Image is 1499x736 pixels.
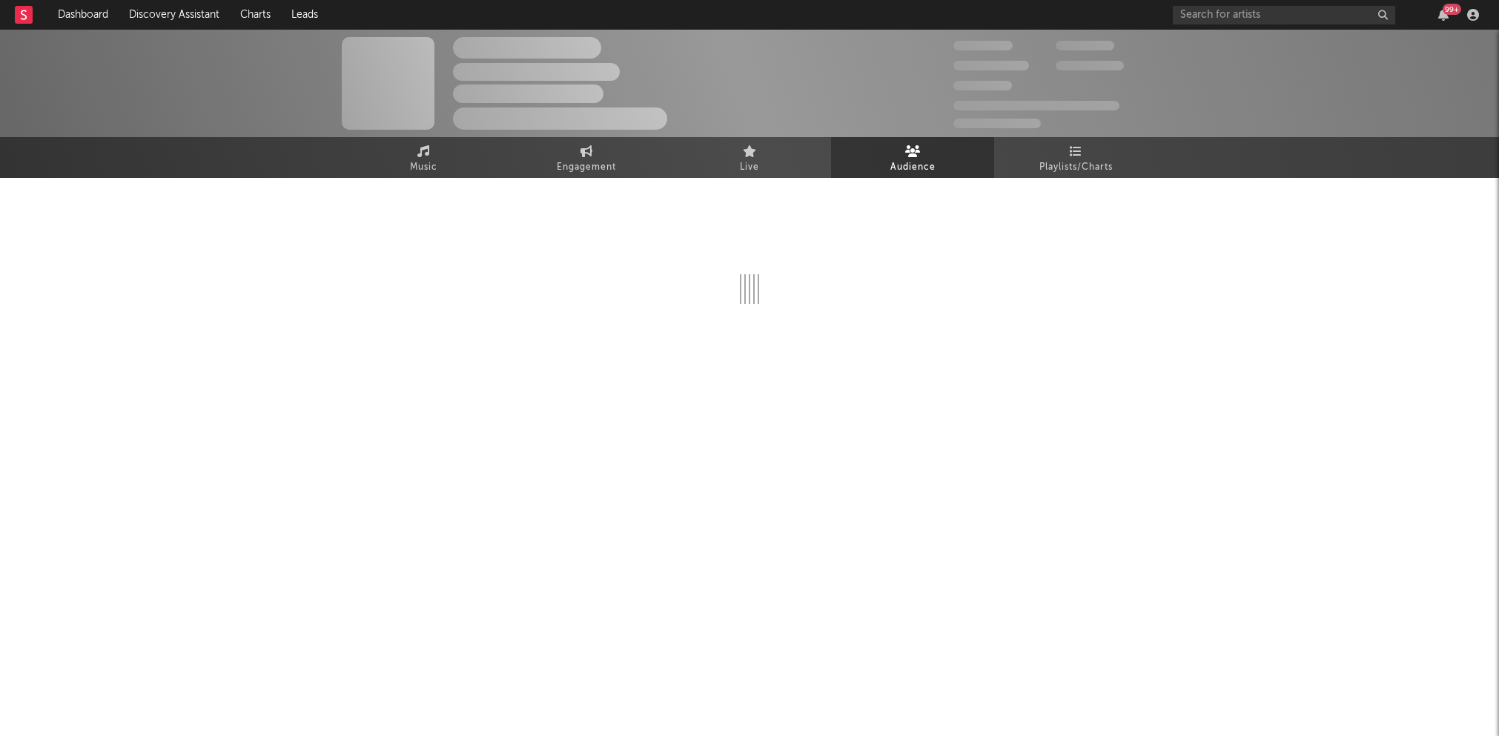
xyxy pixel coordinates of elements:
[557,159,616,176] span: Engagement
[1056,41,1114,50] span: 100,000
[410,159,437,176] span: Music
[1039,159,1113,176] span: Playlists/Charts
[1438,9,1449,21] button: 99+
[831,137,994,178] a: Audience
[1173,6,1395,24] input: Search for artists
[668,137,831,178] a: Live
[953,101,1119,110] span: 50,000,000 Monthly Listeners
[505,137,668,178] a: Engagement
[953,41,1013,50] span: 300,000
[953,61,1029,70] span: 50,000,000
[740,159,759,176] span: Live
[953,119,1041,128] span: Jump Score: 85.0
[953,81,1012,90] span: 100,000
[1443,4,1461,15] div: 99 +
[1056,61,1124,70] span: 1,000,000
[890,159,936,176] span: Audience
[994,137,1157,178] a: Playlists/Charts
[342,137,505,178] a: Music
